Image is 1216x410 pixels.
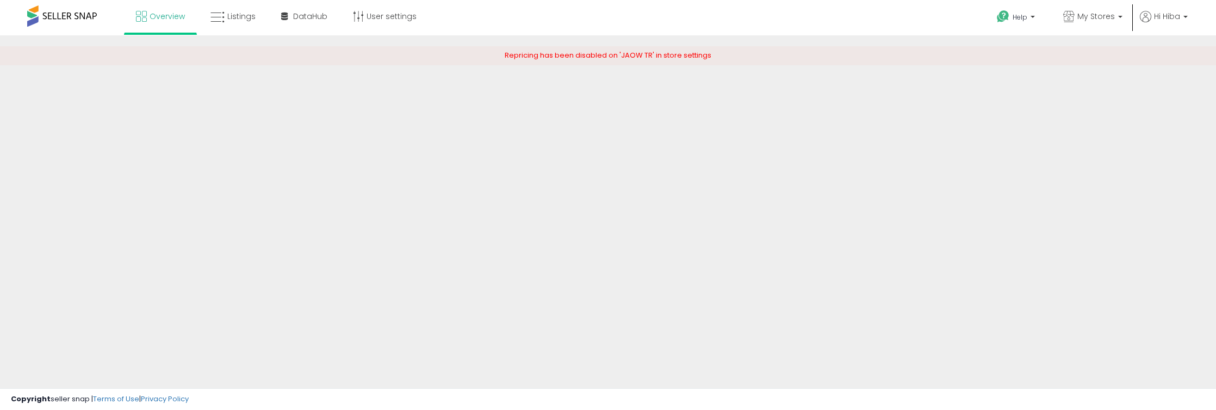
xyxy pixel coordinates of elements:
a: Hi Hiba [1140,11,1188,35]
i: Get Help [996,10,1010,23]
span: Hi Hiba [1154,11,1180,22]
span: My Stores [1077,11,1115,22]
a: Help [988,2,1046,35]
span: Repricing has been disabled on 'JAOW TR' in store settings [505,50,711,60]
span: Overview [150,11,185,22]
strong: Copyright [11,394,51,404]
span: DataHub [293,11,327,22]
div: seller snap | | [11,394,189,405]
span: Listings [227,11,256,22]
a: Terms of Use [93,394,139,404]
a: Privacy Policy [141,394,189,404]
span: Help [1013,13,1027,22]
